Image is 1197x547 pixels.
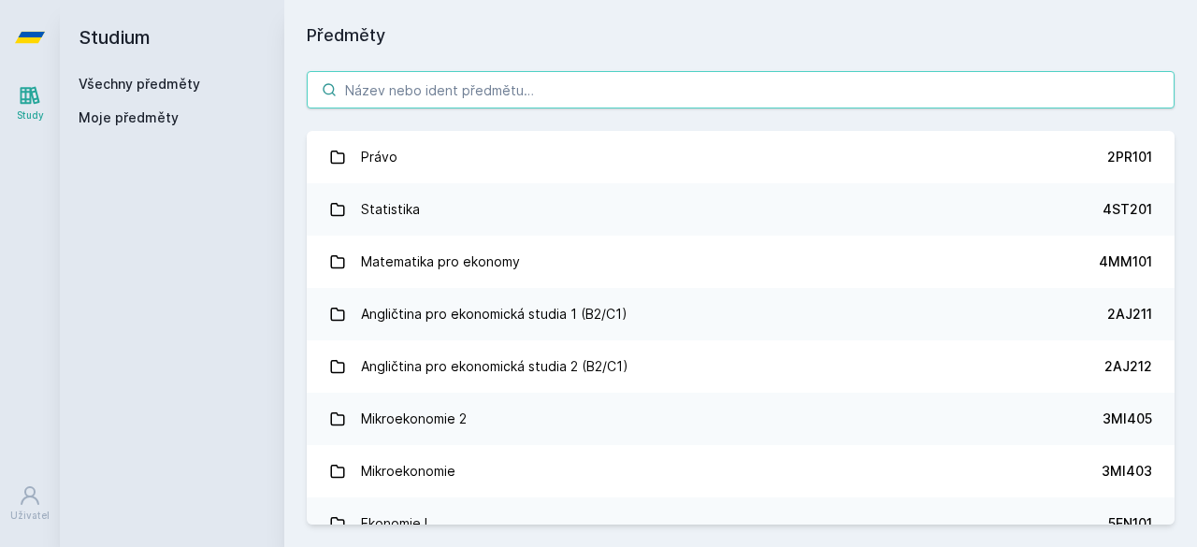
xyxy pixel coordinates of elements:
[1103,410,1152,428] div: 3MI405
[79,108,179,127] span: Moje předměty
[1103,200,1152,219] div: 4ST201
[307,183,1175,236] a: Statistika 4ST201
[307,288,1175,340] a: Angličtina pro ekonomická studia 1 (B2/C1) 2AJ211
[361,453,455,490] div: Mikroekonomie
[1107,305,1152,324] div: 2AJ211
[1099,252,1152,271] div: 4MM101
[307,393,1175,445] a: Mikroekonomie 2 3MI405
[17,108,44,122] div: Study
[361,243,520,281] div: Matematika pro ekonomy
[361,505,431,542] div: Ekonomie I.
[361,400,467,438] div: Mikroekonomie 2
[10,509,50,523] div: Uživatel
[361,348,628,385] div: Angličtina pro ekonomická studia 2 (B2/C1)
[4,475,56,532] a: Uživatel
[361,191,420,228] div: Statistika
[1104,357,1152,376] div: 2AJ212
[1108,514,1152,533] div: 5EN101
[1107,148,1152,166] div: 2PR101
[361,138,397,176] div: Právo
[307,340,1175,393] a: Angličtina pro ekonomická studia 2 (B2/C1) 2AJ212
[307,131,1175,183] a: Právo 2PR101
[307,445,1175,497] a: Mikroekonomie 3MI403
[4,75,56,132] a: Study
[307,22,1175,49] h1: Předměty
[307,71,1175,108] input: Název nebo ident předmětu…
[1102,462,1152,481] div: 3MI403
[79,76,200,92] a: Všechny předměty
[307,236,1175,288] a: Matematika pro ekonomy 4MM101
[361,295,627,333] div: Angličtina pro ekonomická studia 1 (B2/C1)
